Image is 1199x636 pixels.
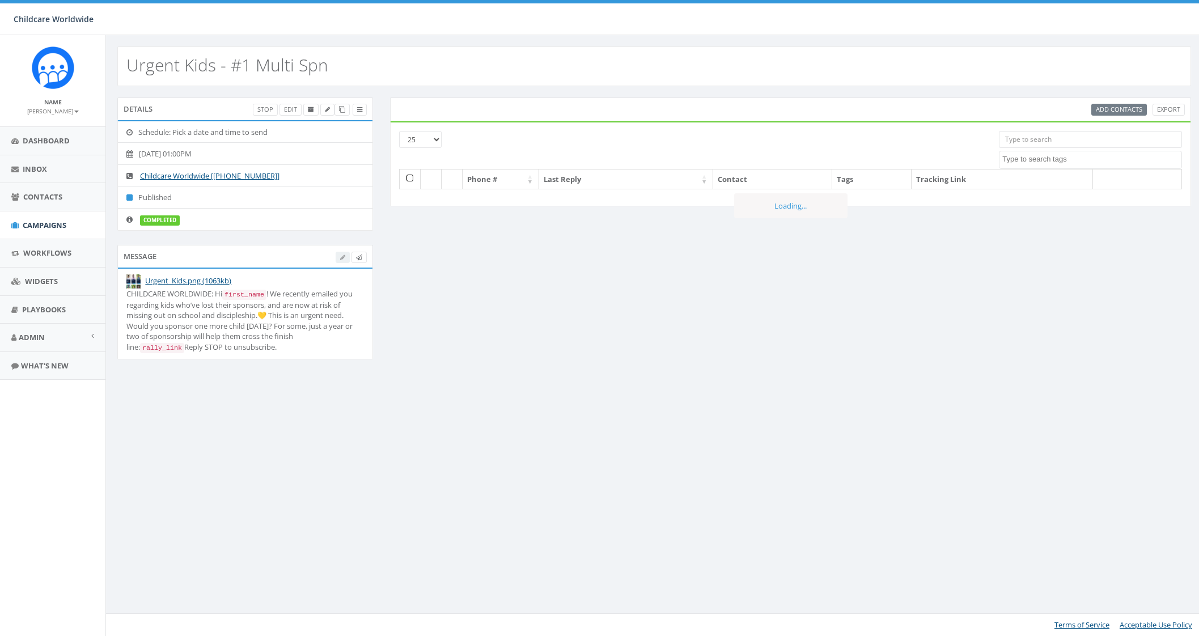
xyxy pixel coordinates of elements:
a: Acceptable Use Policy [1120,620,1192,630]
span: What's New [21,361,69,371]
code: rally_link [140,343,184,353]
th: Contact [713,169,832,189]
span: Archive Campaign [308,105,314,113]
li: [DATE] 01:00PM [118,142,372,165]
li: Published [118,186,372,209]
a: Export [1153,104,1185,116]
a: Stop [253,104,278,116]
a: Terms of Service [1054,620,1109,630]
small: [PERSON_NAME] [27,107,79,115]
span: Contacts [23,192,62,202]
th: Phone # [463,169,539,189]
th: Tracking Link [912,169,1093,189]
label: completed [140,215,180,226]
i: Published [126,194,138,201]
textarea: Search [1002,154,1181,164]
th: Last Reply [539,169,713,189]
span: Dashboard [23,135,70,146]
span: Widgets [25,276,58,286]
span: Playbooks [22,304,66,315]
a: Urgent_Kids.png (1063kb) [145,275,231,286]
span: Campaigns [23,220,66,230]
div: Message [117,245,373,268]
div: CHILDCARE WORLDWIDE: Hi ! We recently emailed you regarding kids who’ve lost their sponsors, and ... [126,289,364,353]
i: Schedule: Pick a date and time to send [126,129,138,136]
a: [PERSON_NAME] [27,105,79,116]
a: Edit [279,104,302,116]
span: Edit Campaign Title [325,105,330,113]
span: View Campaign Delivery Statistics [357,105,362,113]
span: Workflows [23,248,71,258]
input: Type to search [999,131,1182,148]
li: Schedule: Pick a date and time to send [118,121,372,143]
span: Send Test Message [356,253,362,261]
span: Childcare Worldwide [14,14,94,24]
span: Clone Campaign [339,105,345,113]
span: Inbox [23,164,47,174]
code: first_name [222,290,266,300]
div: Details [117,97,373,120]
small: Name [44,98,62,106]
span: Admin [19,332,45,342]
h2: Urgent Kids - #1 Multi Spn [126,56,328,74]
div: Loading... [734,193,848,219]
img: Rally_Corp_Icon.png [32,46,74,89]
th: Tags [832,169,912,189]
a: Childcare Worldwide [[PHONE_NUMBER]] [140,171,279,181]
